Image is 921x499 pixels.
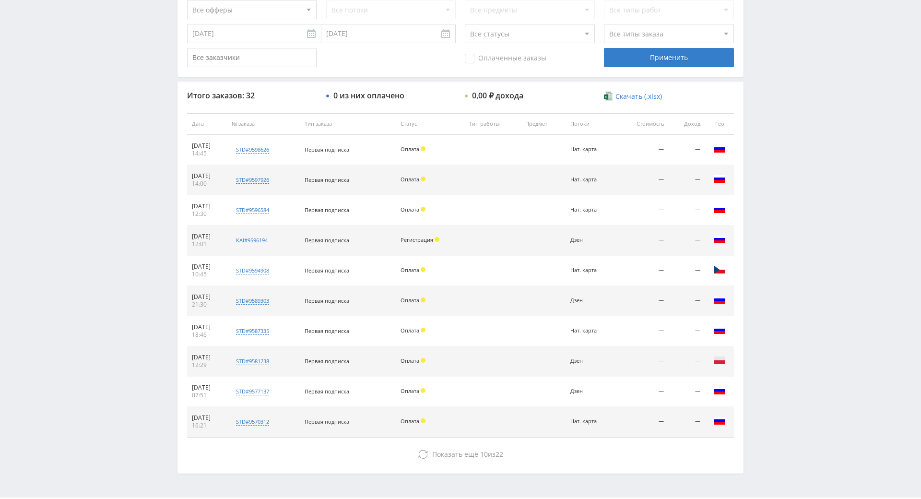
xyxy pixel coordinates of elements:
div: 12:29 [192,361,222,369]
span: Холд [435,237,439,242]
span: Холд [421,267,425,272]
th: Доход [669,113,705,135]
div: 16:21 [192,422,222,429]
td: — [669,256,705,286]
th: Гео [705,113,734,135]
div: [DATE] [192,142,222,150]
span: Оплата [401,176,419,183]
div: Нат. карта [570,328,612,334]
img: rus.png [714,203,725,215]
div: 14:45 [192,150,222,157]
div: 0,00 ₽ дохода [472,91,523,100]
th: Предмет [520,113,565,135]
button: Показать ещё 10из22 [187,445,734,464]
div: 0 из них оплачено [333,91,404,100]
span: Холд [421,358,425,363]
td: — [669,407,705,437]
span: Холд [421,207,425,212]
div: Нат. карта [570,146,612,153]
td: — [669,377,705,407]
td: — [616,407,669,437]
td: — [616,286,669,316]
div: Дзен [570,237,612,243]
span: Показать ещё [432,450,478,459]
td: — [669,346,705,377]
span: Оплата [401,387,419,394]
td: — [616,135,669,165]
div: std#9577137 [236,388,269,395]
div: [DATE] [192,293,222,301]
div: [DATE] [192,172,222,180]
span: Оплата [401,417,419,425]
span: Первая подписка [305,388,349,395]
td: — [669,316,705,346]
td: — [616,226,669,256]
div: [DATE] [192,233,222,240]
div: Нат. карта [570,267,612,273]
img: rus.png [714,143,725,154]
span: Оплата [401,297,419,304]
div: Применить [604,48,733,67]
div: [DATE] [192,354,222,361]
div: std#9598626 [236,146,269,154]
div: Дзен [570,358,612,364]
td: — [669,135,705,165]
span: Оплата [401,145,419,153]
img: rus.png [714,385,725,396]
span: Холд [421,146,425,151]
span: 22 [496,450,503,459]
td: — [616,377,669,407]
div: std#9581238 [236,357,269,365]
span: Первая подписка [305,176,349,183]
td: — [669,165,705,195]
td: — [669,286,705,316]
img: pol.png [714,355,725,366]
span: Холд [421,418,425,423]
div: std#9589303 [236,297,269,305]
img: rus.png [714,324,725,336]
span: Регистрация [401,236,433,243]
img: cze.png [714,264,725,275]
span: Оплата [401,266,419,273]
div: 18:46 [192,331,222,339]
span: Скачать (.xlsx) [615,93,662,100]
img: rus.png [714,234,725,245]
td: — [616,165,669,195]
span: Холд [421,177,425,181]
span: Холд [421,297,425,302]
td: — [616,195,669,226]
div: Дзен [570,388,612,394]
div: std#9587335 [236,327,269,335]
td: — [669,226,705,256]
a: Скачать (.xlsx) [604,92,661,101]
th: Тип работы [464,113,520,135]
div: 21:30 [192,301,222,309]
span: из [432,450,503,459]
div: [DATE] [192,202,222,210]
span: Первая подписка [305,206,349,214]
th: № заказа [227,113,299,135]
img: rus.png [714,294,725,306]
img: xlsx [604,91,612,101]
div: Нат. карта [570,177,612,183]
th: Стоимость [616,113,669,135]
div: 14:00 [192,180,222,188]
td: — [616,346,669,377]
span: Оплата [401,327,419,334]
span: Холд [421,388,425,393]
div: 12:30 [192,210,222,218]
span: Оплата [401,357,419,364]
span: Первая подписка [305,237,349,244]
span: Первая подписка [305,327,349,334]
div: std#9570312 [236,418,269,426]
div: std#9596584 [236,206,269,214]
img: rus.png [714,415,725,427]
div: 12:01 [192,240,222,248]
div: [DATE] [192,263,222,271]
div: Дзен [570,297,612,304]
td: — [616,256,669,286]
th: Статус [396,113,464,135]
span: Первая подписка [305,267,349,274]
div: std#9594908 [236,267,269,274]
div: [DATE] [192,323,222,331]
